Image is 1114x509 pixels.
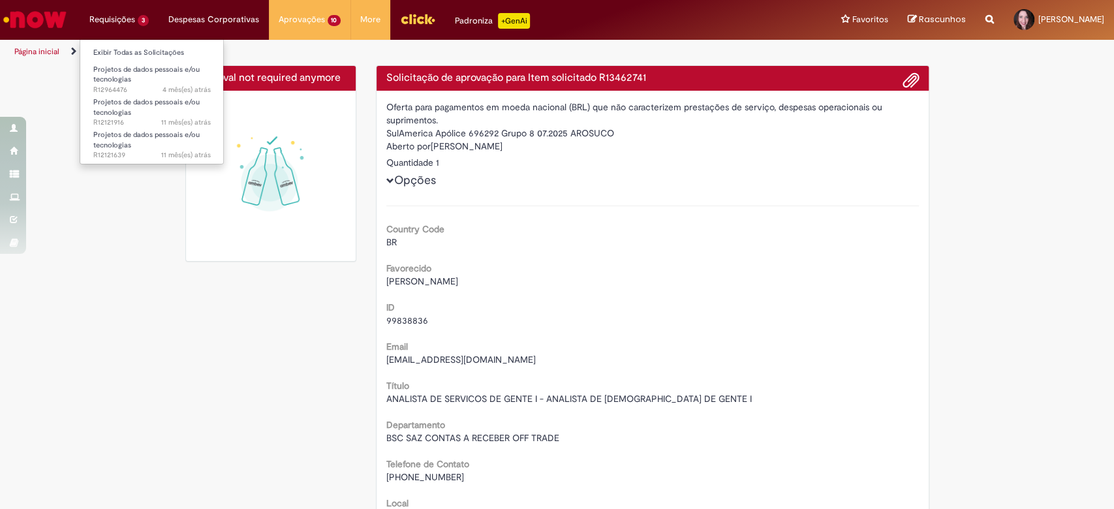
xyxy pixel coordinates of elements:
[80,95,224,123] a: Aberto R12121916 : Projetos de dados pessoais e/ou tecnologias
[10,40,733,64] ul: Trilhas de página
[93,117,211,128] span: R12121916
[80,46,224,60] a: Exibir Todas as Solicitações
[328,15,341,26] span: 10
[161,117,211,127] time: 10/10/2024 11:13:43
[908,14,966,26] a: Rascunhos
[400,9,435,29] img: click_logo_yellow_360x200.png
[138,15,149,26] span: 3
[161,117,211,127] span: 11 mês(es) atrás
[386,301,395,313] b: ID
[386,156,919,169] div: Quantidade 1
[162,85,211,95] time: 22/04/2025 10:24:56
[852,13,888,26] span: Favoritos
[80,39,224,164] ul: Requisições
[386,72,919,84] h4: Solicitação de aprovação para Item solicitado R13462741
[386,140,431,153] label: Aberto por
[498,13,530,29] p: +GenAi
[196,100,347,251] img: sucesso_1.gif
[386,471,464,483] span: [PHONE_NUMBER]
[386,100,919,127] div: Oferta para pagamentos em moeda nacional (BRL) que não caracterizem prestações de serviço, despes...
[386,380,409,392] b: Título
[386,458,469,470] b: Telefone de Contato
[161,150,211,160] span: 11 mês(es) atrás
[386,497,409,509] b: Local
[386,432,559,444] span: BSC SAZ CONTAS A RECEBER OFF TRADE
[93,65,200,85] span: Projetos de dados pessoais e/ou tecnologias
[93,150,211,161] span: R12121639
[1038,14,1104,25] span: [PERSON_NAME]
[455,13,530,29] div: Padroniza
[161,150,211,160] time: 10/10/2024 10:46:52
[386,393,752,405] span: ANALISTA DE SERVICOS DE GENTE I - ANALISTA DE [DEMOGRAPHIC_DATA] DE GENTE I
[386,341,408,352] b: Email
[386,140,919,156] div: [PERSON_NAME]
[386,315,428,326] span: 99838836
[196,72,347,84] h4: Approval not required anymore
[89,13,135,26] span: Requisições
[386,223,444,235] b: Country Code
[386,419,445,431] b: Departamento
[14,46,59,57] a: Página inicial
[162,85,211,95] span: 4 mês(es) atrás
[386,236,397,248] span: BR
[386,262,431,274] b: Favorecido
[386,354,536,365] span: [EMAIL_ADDRESS][DOMAIN_NAME]
[80,128,224,156] a: Aberto R12121639 : Projetos de dados pessoais e/ou tecnologias
[919,13,966,25] span: Rascunhos
[93,85,211,95] span: R12964476
[360,13,380,26] span: More
[80,63,224,91] a: Aberto R12964476 : Projetos de dados pessoais e/ou tecnologias
[168,13,259,26] span: Despesas Corporativas
[386,275,458,287] span: [PERSON_NAME]
[93,97,200,117] span: Projetos de dados pessoais e/ou tecnologias
[93,130,200,150] span: Projetos de dados pessoais e/ou tecnologias
[1,7,69,33] img: ServiceNow
[386,127,919,140] div: SulAmerica Apólice 696292 Grupo 8 07.2025 AROSUCO
[279,13,325,26] span: Aprovações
